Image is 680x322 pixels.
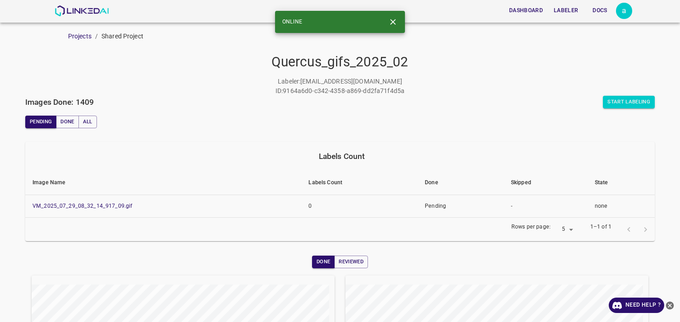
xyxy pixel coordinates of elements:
[505,3,547,18] button: Dashboard
[283,86,404,96] p: 9164a6d0-c342-4358-a869-dd2fa71f4d5a
[418,171,504,195] th: Done
[511,223,551,231] p: Rows per page:
[664,298,675,313] button: close-help
[32,203,132,209] a: VM_2025_07_29_08_32_14_917_09.gif
[504,1,548,20] a: Dashboard
[504,171,588,195] th: Skipped
[25,116,56,128] button: Pending
[603,96,655,108] button: Start Labeling
[334,256,368,268] button: Reviewed
[616,3,632,19] button: Open settings
[68,33,92,40] a: Projects
[548,1,584,20] a: Labeler
[418,195,504,218] td: Pending
[385,14,401,30] button: Close
[301,171,418,195] th: Labels Count
[301,195,418,218] td: 0
[609,298,664,313] a: Need Help ?
[278,77,300,86] p: Labeler :
[95,32,98,41] li: /
[56,116,78,128] button: Done
[25,96,94,108] h6: Images Done: 1409
[276,86,283,96] p: ID :
[616,3,632,19] div: a
[312,256,335,268] button: Done
[55,5,109,16] img: LinkedAI
[25,171,301,195] th: Image Name
[504,195,588,218] td: -
[300,77,402,86] p: [EMAIL_ADDRESS][DOMAIN_NAME]
[68,32,680,41] nav: breadcrumb
[32,150,651,163] div: Labels Count
[585,3,614,18] button: Docs
[588,171,655,195] th: State
[588,195,655,218] td: none
[554,224,576,236] div: 5
[78,116,97,128] button: All
[584,1,616,20] a: Docs
[590,223,611,231] p: 1–1 of 1
[550,3,582,18] button: Labeler
[282,18,302,26] span: ONLINE
[25,54,655,70] h4: Quercus_gifs_2025_02
[101,32,143,41] p: Shared Project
